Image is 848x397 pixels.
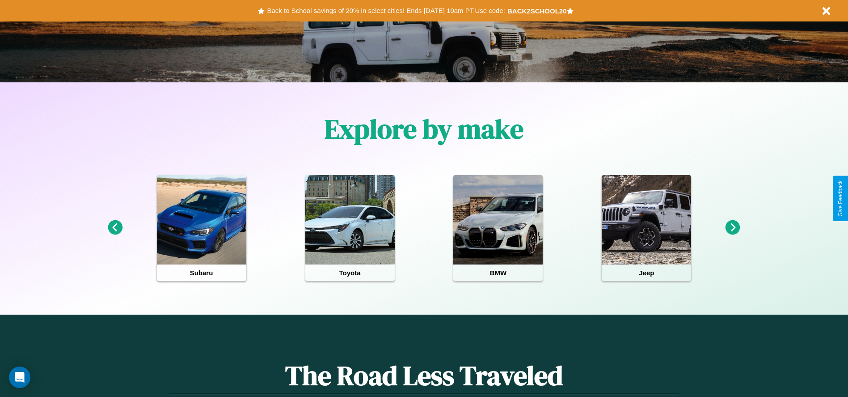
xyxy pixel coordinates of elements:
h4: Subaru [157,265,246,281]
h4: BMW [453,265,543,281]
h4: Toyota [305,265,395,281]
h1: The Road Less Traveled [169,357,678,394]
div: Open Intercom Messenger [9,367,30,388]
h1: Explore by make [325,111,523,147]
button: Back to School savings of 20% in select cities! Ends [DATE] 10am PT.Use code: [265,4,507,17]
h4: Jeep [602,265,691,281]
div: Give Feedback [837,180,844,217]
b: BACK2SCHOOL20 [507,7,567,15]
